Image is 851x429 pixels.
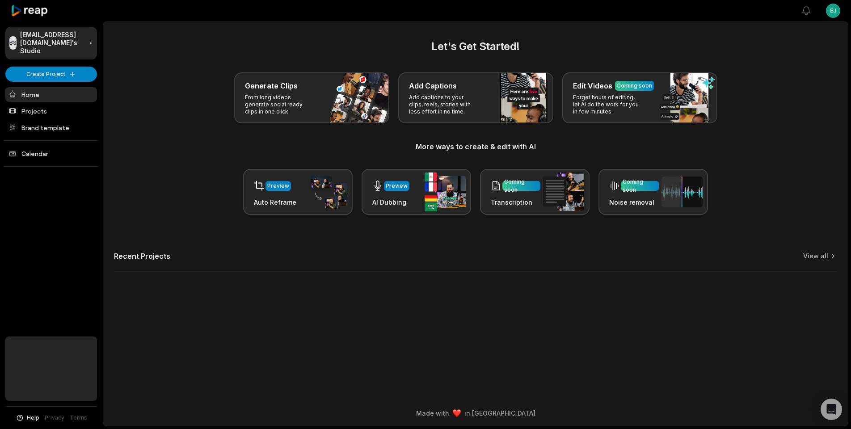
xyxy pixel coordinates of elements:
h2: Recent Projects [114,252,170,261]
p: [EMAIL_ADDRESS][DOMAIN_NAME]'s Studio [20,31,86,55]
h2: Let's Get Started! [114,38,837,55]
p: Forget hours of editing, let AI do the work for you in few minutes. [573,94,642,115]
a: Home [5,87,97,102]
div: Preview [386,182,408,190]
button: Help [16,414,39,422]
div: Coming soon [504,178,539,194]
div: Open Intercom Messenger [821,399,842,420]
div: BS [9,36,17,50]
a: Calendar [5,146,97,161]
img: noise_removal.png [661,177,703,207]
h3: Transcription [491,198,540,207]
button: Create Project [5,67,97,82]
h3: AI Dubbing [372,198,409,207]
span: Help [27,414,39,422]
img: transcription.png [543,172,584,211]
div: Made with in [GEOGRAPHIC_DATA] [111,408,840,418]
div: Coming soon [617,82,652,90]
a: Privacy [45,414,64,422]
img: ai_dubbing.png [425,172,466,211]
div: Preview [267,182,289,190]
p: From long videos generate social ready clips in one click. [245,94,314,115]
h3: Add Captions [409,80,457,91]
h3: More ways to create & edit with AI [114,141,837,152]
a: View all [803,252,828,261]
img: heart emoji [453,409,461,417]
a: Terms [70,414,87,422]
a: Projects [5,104,97,118]
div: Coming soon [623,178,657,194]
h3: Generate Clips [245,80,298,91]
h3: Edit Videos [573,80,612,91]
h3: Auto Reframe [254,198,296,207]
img: auto_reframe.png [306,175,347,210]
a: Brand template [5,120,97,135]
p: Add captions to your clips, reels, stories with less effort in no time. [409,94,478,115]
h3: Noise removal [609,198,659,207]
